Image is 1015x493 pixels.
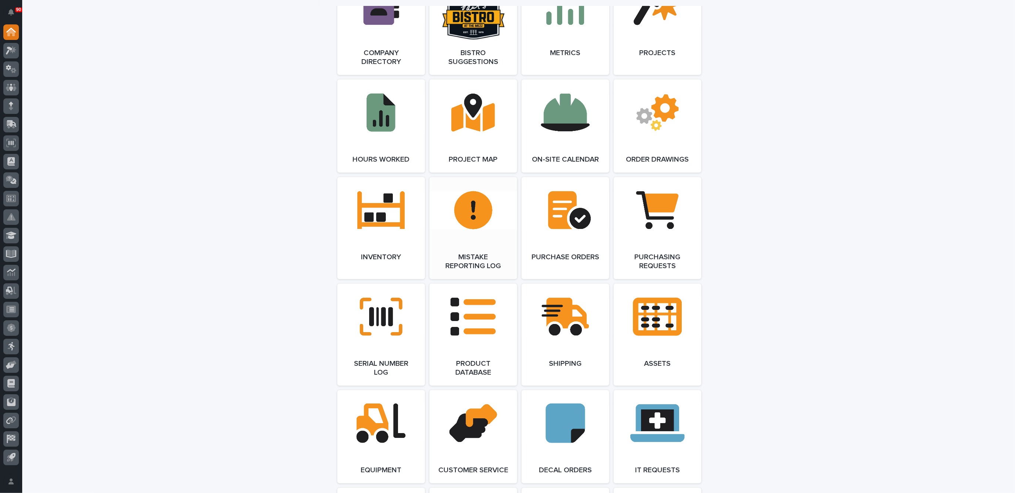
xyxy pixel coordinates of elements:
[614,177,701,279] a: Purchasing Requests
[522,390,609,483] a: Decal Orders
[337,80,425,173] a: Hours Worked
[614,80,701,173] a: Order Drawings
[429,177,517,279] a: Mistake Reporting Log
[337,177,425,279] a: Inventory
[337,284,425,386] a: Serial Number Log
[16,7,21,12] p: 90
[522,284,609,386] a: Shipping
[429,284,517,386] a: Product Database
[429,390,517,483] a: Customer Service
[429,80,517,173] a: Project Map
[3,4,19,20] button: Notifications
[9,9,19,21] div: Notifications90
[522,177,609,279] a: Purchase Orders
[614,284,701,386] a: Assets
[337,390,425,483] a: Equipment
[614,390,701,483] a: IT Requests
[522,80,609,173] a: On-Site Calendar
